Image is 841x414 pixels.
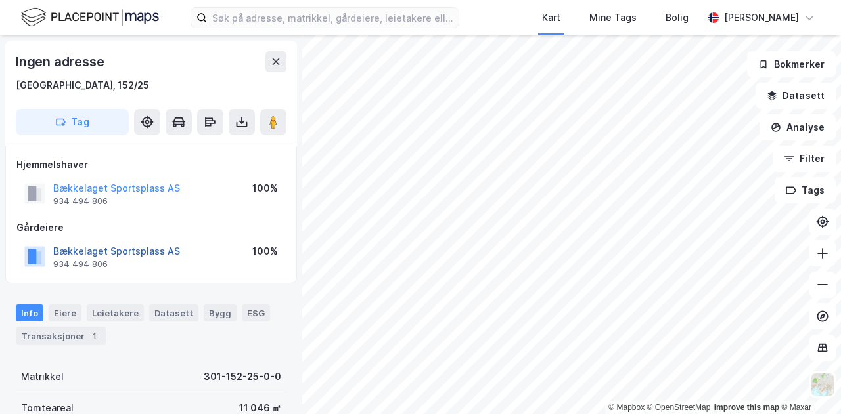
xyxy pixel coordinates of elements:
div: Bolig [666,10,689,26]
a: OpenStreetMap [647,403,711,412]
button: Analyse [760,114,836,140]
button: Tag [16,109,129,135]
div: Gårdeiere [16,220,286,236]
button: Tags [775,177,836,203]
div: 100% [252,243,278,259]
button: Filter [773,146,836,172]
div: Kart [542,10,560,26]
a: Improve this map [714,403,779,412]
div: [PERSON_NAME] [724,10,799,26]
div: Datasett [149,304,198,321]
div: Info [16,304,43,321]
div: [GEOGRAPHIC_DATA], 152/25 [16,77,149,93]
div: 301-152-25-0-0 [204,369,281,384]
img: logo.f888ab2527a4732fd821a326f86c7f29.svg [21,6,159,29]
div: ESG [242,304,270,321]
button: Datasett [756,83,836,109]
div: Leietakere [87,304,144,321]
div: 934 494 806 [53,196,108,207]
div: Bygg [204,304,237,321]
a: Mapbox [608,403,645,412]
div: 934 494 806 [53,259,108,270]
input: Søk på adresse, matrikkel, gårdeiere, leietakere eller personer [207,8,459,28]
div: Matrikkel [21,369,64,384]
div: Mine Tags [589,10,637,26]
div: Hjemmelshaver [16,157,286,173]
iframe: Chat Widget [775,351,841,414]
button: Bokmerker [747,51,836,77]
div: Ingen adresse [16,51,106,72]
div: 100% [252,180,278,196]
div: 1 [87,329,101,342]
div: Eiere [49,304,81,321]
div: Transaksjoner [16,327,106,345]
